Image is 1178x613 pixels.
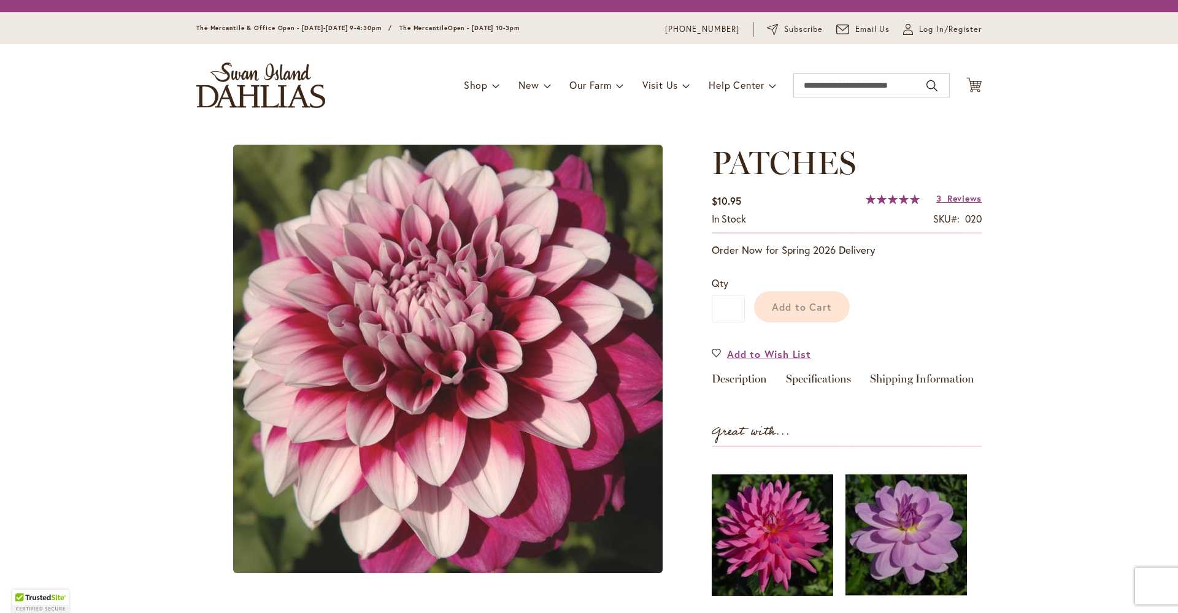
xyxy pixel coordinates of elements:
[712,143,856,182] span: PATCHES
[448,24,520,32] span: Open - [DATE] 10-3pm
[965,212,982,226] div: 020
[845,459,967,611] img: SANDIA SHOMEI
[665,23,739,36] a: [PHONE_NUMBER]
[712,276,728,289] span: Qty
[712,373,767,391] a: Description
[947,192,982,204] span: Reviews
[919,23,982,36] span: Log In/Register
[786,373,851,391] a: Specifications
[870,373,974,391] a: Shipping Information
[866,194,920,204] div: 100%
[712,373,982,391] div: Detailed Product Info
[642,78,678,91] span: Visit Us
[9,569,44,604] iframe: Launch Accessibility Center
[712,459,833,611] img: LITTLE MISSY
[712,243,982,257] p: Order Now for Spring 2026 Delivery
[712,212,746,225] span: In stock
[233,145,663,573] img: main product photo
[936,192,942,204] span: 3
[727,347,811,361] span: Add to Wish List
[518,78,539,91] span: New
[903,23,982,36] a: Log In/Register
[712,194,741,207] span: $10.95
[196,63,325,108] a: store logo
[709,78,764,91] span: Help Center
[936,192,982,204] a: 3 Reviews
[933,212,960,225] strong: SKU
[569,78,611,91] span: Our Farm
[767,23,823,36] a: Subscribe
[855,23,890,36] span: Email Us
[464,78,488,91] span: Shop
[712,212,746,226] div: Availability
[784,23,823,36] span: Subscribe
[196,24,448,32] span: The Mercantile & Office Open - [DATE]-[DATE] 9-4:30pm / The Mercantile
[836,23,890,36] a: Email Us
[926,76,937,96] button: Search
[712,347,811,361] a: Add to Wish List
[712,422,790,442] strong: Great with...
